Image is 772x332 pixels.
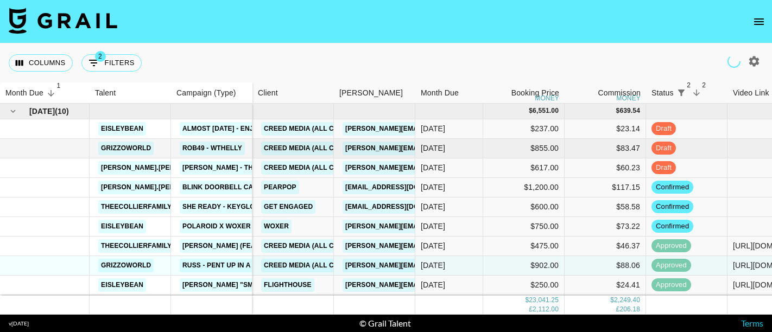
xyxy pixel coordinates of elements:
a: [PERSON_NAME][EMAIL_ADDRESS][DOMAIN_NAME] [343,220,520,233]
div: $117.15 [565,178,646,197]
div: Status [646,82,727,104]
div: Month Due [421,82,459,104]
div: Aug '25 [421,143,445,154]
button: open drawer [748,11,770,33]
a: [EMAIL_ADDRESS][DOMAIN_NAME] [343,181,464,194]
span: confirmed [651,202,693,212]
div: Aug '25 [421,201,445,212]
a: [EMAIL_ADDRESS][DOMAIN_NAME] [343,200,464,214]
span: 2 [699,80,710,91]
div: 23,041.25 [529,296,559,305]
div: $600.00 [483,197,565,217]
span: ( 10 ) [55,106,69,117]
a: theecollierfamily [98,239,174,253]
div: Client [252,82,334,104]
span: draft [651,124,676,134]
a: Pearpop [261,181,299,194]
button: hide children [5,104,21,119]
a: [PERSON_NAME][EMAIL_ADDRESS][DOMAIN_NAME] [343,122,520,136]
div: $24.41 [565,276,646,295]
span: 2 [684,80,694,91]
a: Russ - Pent Up in a Penthouse [180,259,296,272]
div: $237.00 [483,119,565,139]
button: Select columns [9,54,73,72]
div: $902.00 [483,256,565,276]
a: Creed Media (All Campaigns) [261,259,374,272]
div: money [616,95,641,101]
div: Aug '25 [421,260,445,271]
div: $750.00 [483,217,565,237]
div: $ [529,106,533,116]
a: [PERSON_NAME] - The Twist (65th Anniversary) [180,161,355,175]
a: [PERSON_NAME][EMAIL_ADDRESS][DOMAIN_NAME] [343,142,520,155]
a: theecollierfamily [98,200,174,214]
a: [PERSON_NAME][EMAIL_ADDRESS][DOMAIN_NAME] [343,161,520,175]
a: Flighthouse [261,278,314,292]
div: 2,112.00 [533,305,559,314]
span: draft [651,143,676,154]
div: $617.00 [483,158,565,178]
button: Show filters [674,85,689,100]
div: Aug '25 [421,123,445,134]
div: Talent [95,82,116,104]
a: [PERSON_NAME][EMAIL_ADDRESS][PERSON_NAME][DOMAIN_NAME] [343,278,575,292]
a: ROB49 - WTHELLY [180,142,245,155]
span: Refreshing clients, campaigns... [727,54,741,68]
div: Month Due [415,82,483,104]
div: $73.22 [565,217,646,237]
button: Sort [43,86,59,101]
div: Campaign (Type) [176,82,236,104]
a: Terms [741,318,763,328]
span: draft [651,163,676,173]
a: She Ready - Keyglock [180,200,267,214]
a: [PERSON_NAME][EMAIL_ADDRESS][DOMAIN_NAME] [343,259,520,272]
div: Aug '25 [421,240,445,251]
div: Aug '25 [421,162,445,173]
span: confirmed [651,221,693,232]
a: Polaroid X Woxer Campaign [180,220,291,233]
div: 2 active filters [674,85,689,100]
img: Grail Talent [9,8,117,34]
div: $64.92 [565,295,646,315]
span: approved [651,260,691,271]
a: eisleybean [98,220,146,233]
a: grizzoworld [98,142,154,155]
a: Almost [DATE] - Enjoy the Ride [180,122,299,136]
div: Talent [90,82,171,104]
div: Aug '25 [421,182,445,193]
div: money [535,95,559,101]
div: Client [258,82,278,104]
div: $88.06 [565,256,646,276]
div: $475.00 [483,237,565,256]
div: 639.54 [619,106,640,116]
div: $46.37 [565,237,646,256]
span: 2 [95,51,106,62]
div: Booker [334,82,415,104]
a: [PERSON_NAME].[PERSON_NAME] [98,181,217,194]
a: [PERSON_NAME].[PERSON_NAME] [98,161,217,175]
div: $ [525,296,529,305]
button: Sort [689,85,704,100]
a: Blink Doorbell Campaign [180,181,282,194]
div: [PERSON_NAME] [339,82,403,104]
span: 1 [53,80,64,91]
div: $855.00 [483,139,565,158]
div: £ [529,305,533,314]
div: 2,249.40 [614,296,640,305]
div: Aug '25 [421,221,445,232]
a: grizzoworld [98,259,154,272]
span: approved [651,280,691,290]
div: $23.14 [565,119,646,139]
div: Booking Price [511,82,559,104]
a: eisleybean [98,278,146,292]
div: Month Due [5,82,43,104]
div: Video Link [733,82,769,104]
div: 6,551.00 [533,106,559,116]
span: approved [651,241,691,251]
a: eisleybean [98,122,146,136]
div: 206.18 [619,305,640,314]
div: Commission [598,82,641,104]
button: Show filters [81,54,142,72]
div: $58.58 [565,197,646,217]
div: Campaign (Type) [171,82,252,104]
